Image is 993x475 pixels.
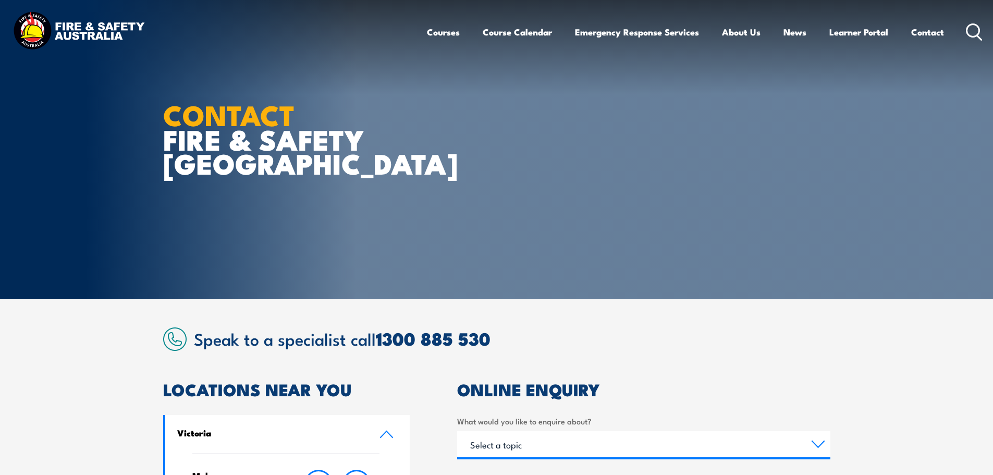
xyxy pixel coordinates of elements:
a: About Us [722,18,761,46]
a: Course Calendar [483,18,552,46]
h2: Speak to a specialist call [194,329,830,348]
label: What would you like to enquire about? [457,415,830,427]
a: 1300 885 530 [376,324,491,352]
a: Emergency Response Services [575,18,699,46]
h4: Victoria [177,427,364,439]
a: News [783,18,806,46]
a: Contact [911,18,944,46]
strong: CONTACT [163,92,295,136]
h2: LOCATIONS NEAR YOU [163,382,410,396]
h2: ONLINE ENQUIRY [457,382,830,396]
h1: FIRE & SAFETY [GEOGRAPHIC_DATA] [163,102,421,175]
a: Courses [427,18,460,46]
a: Victoria [165,415,410,453]
a: Learner Portal [829,18,888,46]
